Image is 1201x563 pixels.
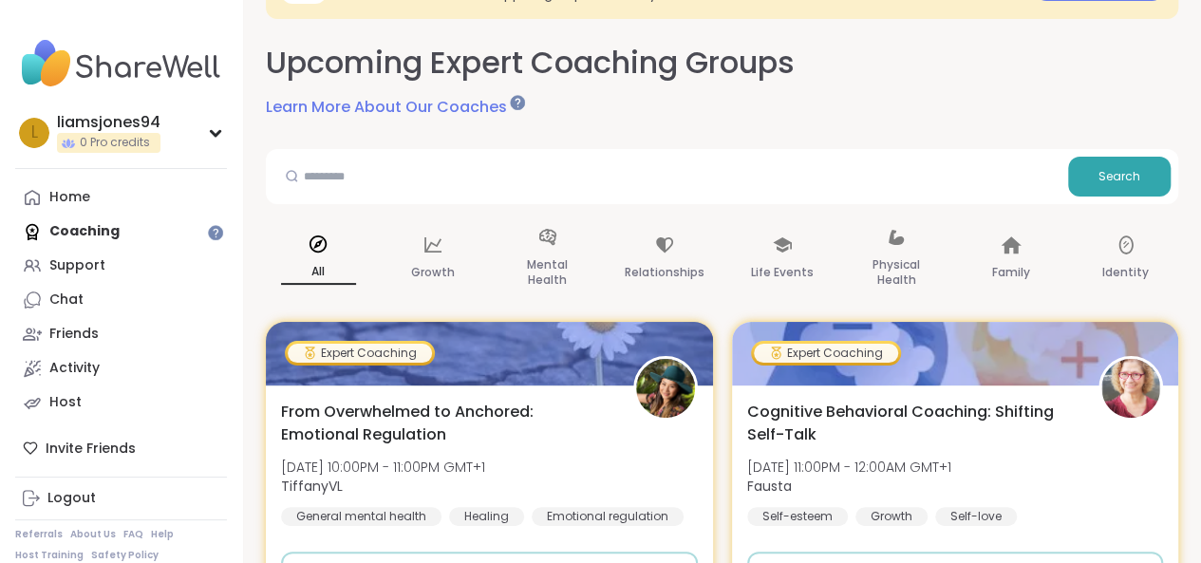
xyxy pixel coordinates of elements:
[281,477,343,496] b: TiffanyVL
[1068,157,1171,197] button: Search
[49,325,99,344] div: Friends
[992,261,1030,284] p: Family
[751,261,814,284] p: Life Events
[15,249,227,283] a: Support
[70,528,116,541] a: About Us
[15,481,227,516] a: Logout
[859,253,934,291] p: Physical Health
[151,528,174,541] a: Help
[625,261,704,284] p: Relationships
[15,180,227,215] a: Home
[747,458,951,477] span: [DATE] 11:00PM - 12:00AM GMT+1
[449,507,524,526] div: Healing
[15,283,227,317] a: Chat
[31,121,38,145] span: l
[266,96,522,119] a: Learn More About Our Coaches
[57,112,160,133] div: liamsjones94
[15,30,227,97] img: ShareWell Nav Logo
[532,507,684,526] div: Emotional regulation
[1101,359,1160,418] img: Fausta
[208,225,223,240] iframe: Spotlight
[747,477,792,496] b: Fausta
[281,401,612,446] span: From Overwhelmed to Anchored: Emotional Regulation
[636,359,695,418] img: TiffanyVL
[281,458,485,477] span: [DATE] 10:00PM - 11:00PM GMT+1
[15,431,227,465] div: Invite Friends
[510,253,585,291] p: Mental Health
[15,528,63,541] a: Referrals
[281,507,441,526] div: General mental health
[91,549,159,562] a: Safety Policy
[15,351,227,385] a: Activity
[1102,261,1149,284] p: Identity
[49,291,84,310] div: Chat
[49,393,82,412] div: Host
[47,489,96,508] div: Logout
[15,549,84,562] a: Host Training
[510,95,525,110] iframe: Spotlight
[754,344,898,363] div: Expert Coaching
[288,344,432,363] div: Expert Coaching
[15,385,227,420] a: Host
[15,317,227,351] a: Friends
[935,507,1017,526] div: Self-love
[411,261,455,284] p: Growth
[49,359,100,378] div: Activity
[123,528,143,541] a: FAQ
[80,135,150,151] span: 0 Pro credits
[855,507,928,526] div: Growth
[747,401,1079,446] span: Cognitive Behavioral Coaching: Shifting Self-Talk
[281,260,356,285] p: All
[49,188,90,207] div: Home
[747,507,848,526] div: Self-esteem
[49,256,105,275] div: Support
[1098,168,1140,185] span: Search
[266,42,795,84] h2: Upcoming Expert Coaching Groups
